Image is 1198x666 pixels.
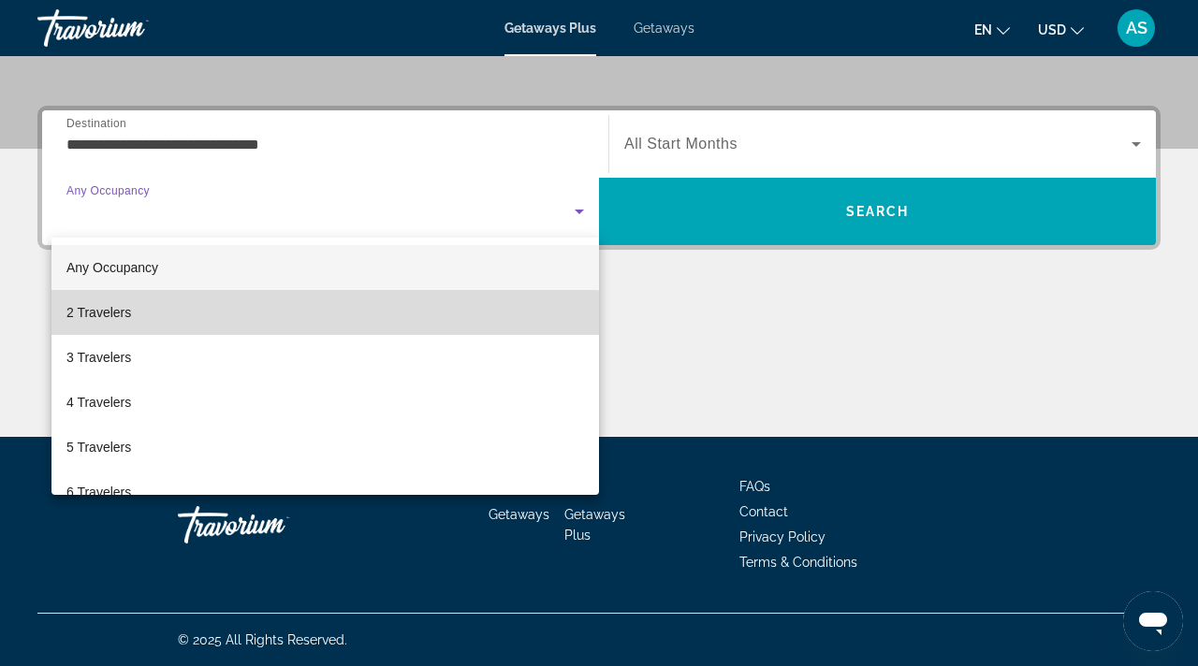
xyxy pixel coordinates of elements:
span: Any Occupancy [66,260,158,275]
iframe: Button to launch messaging window [1123,591,1183,651]
span: 2 Travelers [66,301,131,324]
span: 4 Travelers [66,391,131,413]
span: 3 Travelers [66,346,131,369]
span: 5 Travelers [66,436,131,458]
span: 6 Travelers [66,481,131,503]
